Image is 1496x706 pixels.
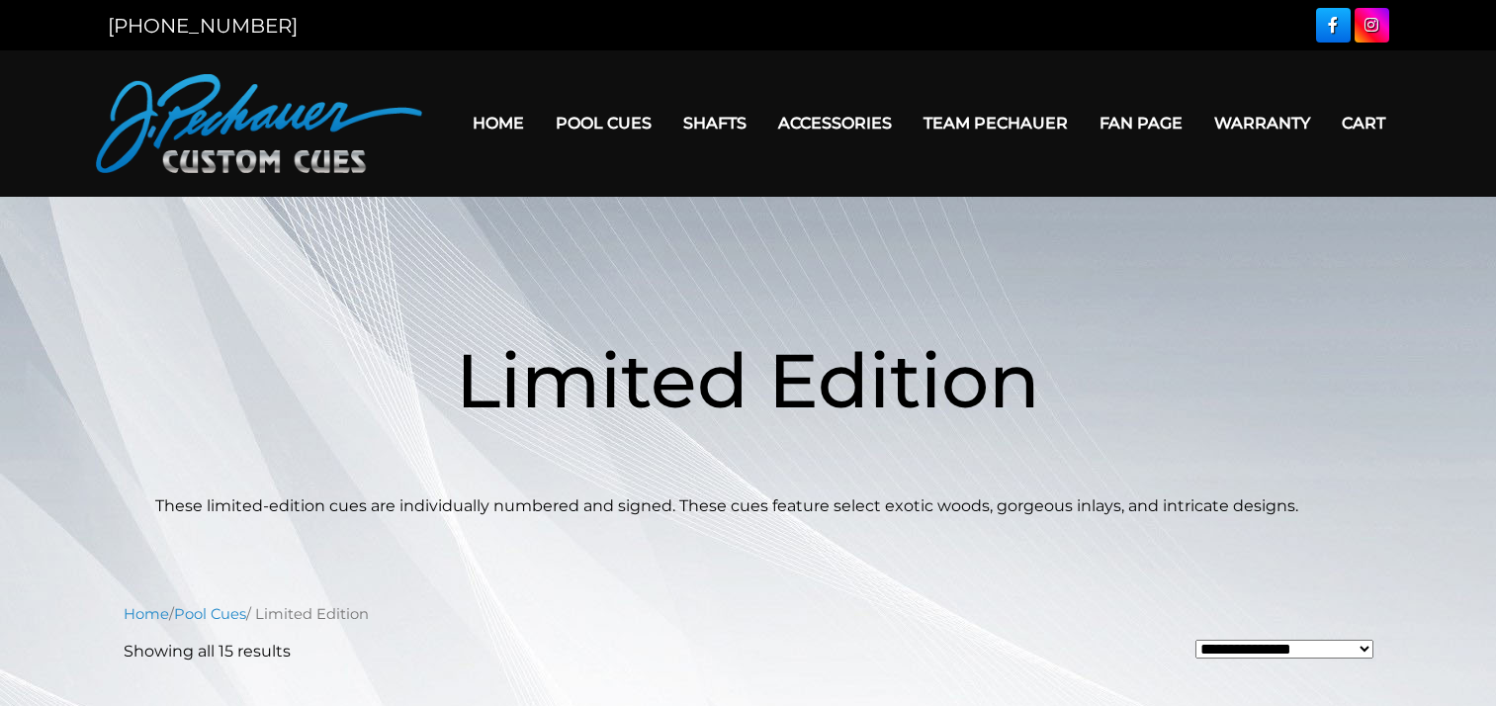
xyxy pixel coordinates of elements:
[540,98,667,148] a: Pool Cues
[1198,98,1326,148] a: Warranty
[1326,98,1401,148] a: Cart
[174,605,246,623] a: Pool Cues
[155,494,1342,518] p: These limited-edition cues are individually numbered and signed. These cues feature select exotic...
[1195,640,1373,659] select: Shop order
[908,98,1084,148] a: Team Pechauer
[1084,98,1198,148] a: Fan Page
[456,334,1040,426] span: Limited Edition
[457,98,540,148] a: Home
[667,98,762,148] a: Shafts
[108,14,298,38] a: [PHONE_NUMBER]
[762,98,908,148] a: Accessories
[124,603,1373,625] nav: Breadcrumb
[96,74,422,173] img: Pechauer Custom Cues
[124,605,169,623] a: Home
[124,640,291,663] p: Showing all 15 results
